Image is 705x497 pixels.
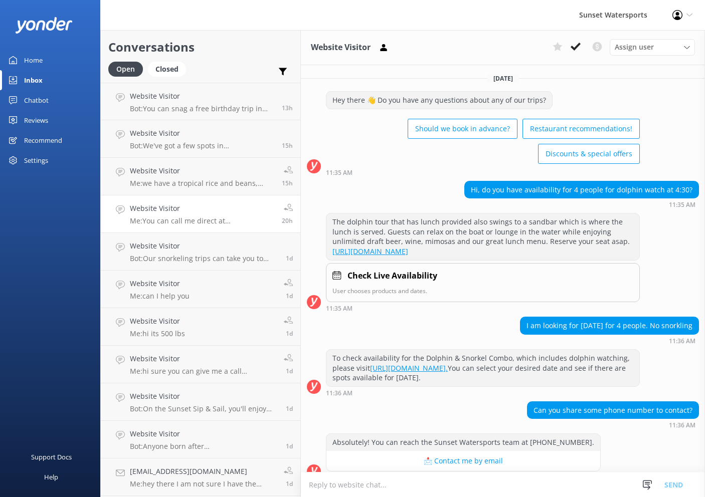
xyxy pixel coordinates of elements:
div: Oct 12 2025 10:36am (UTC -05:00) America/Cancun [527,421,699,428]
div: Inbox [24,70,43,90]
a: Closed [148,63,191,74]
span: Oct 11 2025 04:54pm (UTC -05:00) America/Cancun [286,292,293,300]
div: Help [44,467,58,487]
p: Bot: Anyone born after [DEMOGRAPHIC_DATA], must take the [US_STATE] Boater Safety Test to operate... [130,442,278,451]
div: Closed [148,62,186,77]
h4: Website Visitor [130,128,274,139]
a: [URL][DOMAIN_NAME] [332,246,408,256]
div: Can you share some phone number to contact? [527,402,698,419]
h4: Website Visitor [130,278,190,289]
div: Oct 12 2025 10:36am (UTC -05:00) America/Cancun [326,389,640,396]
strong: 11:36 AM [669,422,695,428]
span: Oct 11 2025 01:48pm (UTC -05:00) America/Cancun [286,404,293,413]
span: Assign user [615,42,654,53]
span: Oct 12 2025 05:24pm (UTC -05:00) America/Cancun [282,104,293,112]
h4: Website Visitor [130,391,278,402]
button: Restaurant recommendations! [522,119,640,139]
h4: Check Live Availability [347,270,437,283]
p: Me: we have a tropical rice and beans, mahi mahi, pulled pork and a sweet jerk chicken.. We have ... [130,179,274,188]
strong: 11:35 AM [669,202,695,208]
div: Absolutely! You can reach the Sunset Watersports team at [PHONE_NUMBER]. [326,434,600,451]
h2: Conversations [108,38,293,57]
img: yonder-white-logo.png [15,17,73,34]
span: Oct 12 2025 03:27pm (UTC -05:00) America/Cancun [282,179,293,187]
div: Hey there 👋 Do you have any questions about any of our trips? [326,92,552,109]
h4: Website Visitor [130,428,278,439]
span: Oct 12 2025 03:58pm (UTC -05:00) America/Cancun [282,141,293,150]
a: Website VisitorBot:Our snorkeling trips can take you to both sides! The Rise & Reef Morning Snork... [101,233,300,271]
span: Oct 11 2025 12:21pm (UTC -05:00) America/Cancun [286,442,293,450]
span: Oct 12 2025 10:39am (UTC -05:00) America/Cancun [282,216,293,225]
p: Bot: We've got a few spots in [GEOGRAPHIC_DATA]! Our main check-in is at [STREET_ADDRESS][PERSON_... [130,141,274,150]
p: Bot: Our snorkeling trips can take you to both sides! The Rise & Reef Morning Snorkel, Afternoon ... [130,254,278,263]
a: [URL][DOMAIN_NAME]. [370,363,448,373]
div: Open [108,62,143,77]
a: Website VisitorMe:we have a tropical rice and beans, mahi mahi, pulled pork and a sweet jerk chic... [101,158,300,195]
p: Me: hi its 500 lbs [130,329,185,338]
a: [EMAIL_ADDRESS][DOMAIN_NAME]Me:hey there I am not sure I have the correct answer but the office w... [101,458,300,496]
strong: 11:36 AM [326,390,352,396]
a: Website VisitorMe:hi its 500 lbs1d [101,308,300,346]
div: To check availability for the Dolphin & Snorkel Combo, which includes dolphin watching, please vi... [326,350,639,386]
div: Recommend [24,130,62,150]
a: Website VisitorBot:We've got a few spots in [GEOGRAPHIC_DATA]! Our main check-in is at [STREET_AD... [101,120,300,158]
a: Website VisitorMe:can I help you1d [101,271,300,308]
div: The dolphin tour that has lunch provided also swings to a sandbar which is where the lunch is ser... [326,213,639,260]
div: Reviews [24,110,48,130]
button: Discounts & special offers [538,144,640,164]
h4: Website Visitor [130,353,276,364]
strong: 11:35 AM [326,306,352,312]
div: Home [24,50,43,70]
div: Chatbot [24,90,49,110]
h4: Website Visitor [130,165,274,176]
a: Website VisitorMe:You can call me direct at [PHONE_NUMBER]. My name is [PERSON_NAME]20h [101,195,300,233]
a: Website VisitorMe:hi sure you can give me a call [PHONE_NUMBER]1d [101,346,300,383]
div: Hi, do you have availability for 4 people for dolphin watch at 4:30? [465,181,698,198]
p: Bot: You can snag a free birthday trip in [GEOGRAPHIC_DATA] on your exact birthday, with some bla... [130,104,274,113]
strong: 11:35 AM [326,170,352,176]
a: Website VisitorBot:You can snag a free birthday trip in [GEOGRAPHIC_DATA] on your exact birthday,... [101,83,300,120]
div: Assign User [610,39,695,55]
div: Support Docs [31,447,72,467]
h4: Website Visitor [130,316,185,327]
div: I am looking for [DATE] for 4 people. No snorkling [520,317,698,334]
p: Bot: On the Sunset Sip & Sail, you'll enjoy appetizers like jerk chicken sliders, BBQ meatballs, ... [130,404,278,413]
a: Website VisitorBot:On the Sunset Sip & Sail, you'll enjoy appetizers like jerk chicken sliders, B... [101,383,300,421]
p: Me: hey there I am not sure I have the correct answer but the office will! [PHONE_NUMBER] [130,479,276,488]
strong: 11:36 AM [669,338,695,344]
span: [DATE] [487,74,519,83]
h4: Website Visitor [130,203,274,214]
h4: Website Visitor [130,240,278,252]
a: Open [108,63,148,74]
p: Me: You can call me direct at [PHONE_NUMBER]. My name is [PERSON_NAME] [130,216,274,225]
div: Oct 12 2025 10:35am (UTC -05:00) America/Cancun [464,201,699,208]
span: Oct 11 2025 03:08pm (UTC -05:00) America/Cancun [286,367,293,375]
div: Oct 12 2025 10:35am (UTC -05:00) America/Cancun [326,169,640,176]
div: Oct 12 2025 10:36am (UTC -05:00) America/Cancun [520,337,699,344]
button: Should we book in advance? [408,119,517,139]
p: User chooses products and dates. [332,286,633,296]
span: Oct 11 2025 09:18pm (UTC -05:00) America/Cancun [286,254,293,263]
p: Me: hi sure you can give me a call [PHONE_NUMBER] [130,367,276,376]
span: Oct 11 2025 03:08pm (UTC -05:00) America/Cancun [286,329,293,338]
div: Oct 12 2025 10:35am (UTC -05:00) America/Cancun [326,305,640,312]
span: Oct 11 2025 12:13pm (UTC -05:00) America/Cancun [286,479,293,488]
button: 📩 Contact me by email [326,451,600,471]
h4: Website Visitor [130,91,274,102]
a: Website VisitorBot:Anyone born after [DEMOGRAPHIC_DATA], must take the [US_STATE] Boater Safety T... [101,421,300,458]
div: Settings [24,150,48,170]
h3: Website Visitor [311,41,371,54]
h4: [EMAIL_ADDRESS][DOMAIN_NAME] [130,466,276,477]
p: Me: can I help you [130,292,190,301]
